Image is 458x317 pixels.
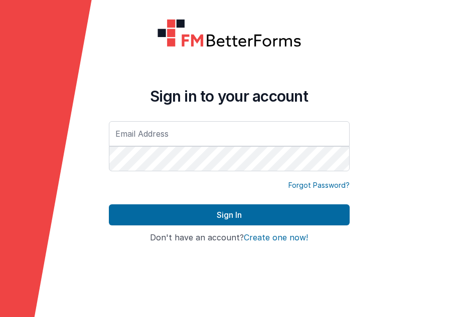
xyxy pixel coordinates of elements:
button: Create one now! [244,233,308,242]
h4: Don't have an account? [109,233,350,242]
h4: Sign in to your account [109,87,350,105]
button: Sign In [109,204,350,225]
input: Email Address [109,121,350,146]
a: Forgot Password? [288,180,350,190]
